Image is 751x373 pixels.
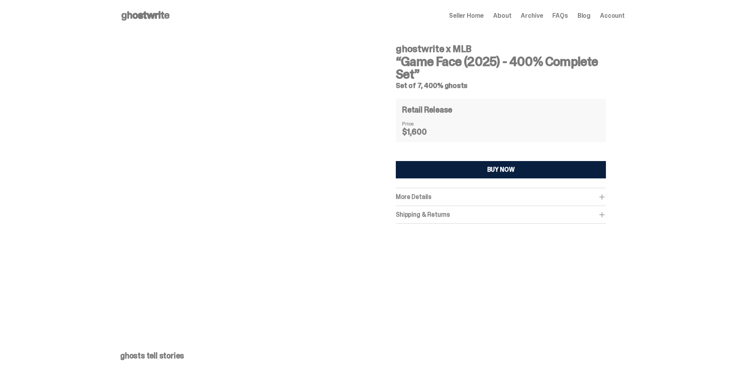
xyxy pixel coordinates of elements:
[521,13,543,19] a: Archive
[120,352,625,360] p: ghosts tell stories
[396,193,431,201] span: More Details
[402,128,442,136] dd: $1,600
[396,161,606,178] button: BUY NOW
[578,13,591,19] a: Blog
[402,121,442,126] dt: Price
[493,13,511,19] a: About
[396,55,606,81] h3: “Game Face (2025) - 400% Complete Set”
[402,106,452,114] h4: Retail Release
[487,167,515,173] div: BUY NOW
[396,211,606,219] div: Shipping & Returns
[396,82,606,89] h5: Set of 7, 400% ghosts
[449,13,484,19] a: Seller Home
[552,13,568,19] a: FAQs
[600,13,625,19] a: Account
[396,44,606,54] h4: ghostwrite x MLB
